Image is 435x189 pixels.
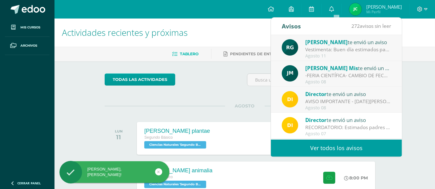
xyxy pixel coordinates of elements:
div: te envió un aviso [305,64,391,72]
div: Agosto 08 [305,79,391,85]
a: Mis cursos [5,19,50,37]
span: Director [305,90,327,98]
img: 24ef3269677dd7dd963c57b86ff4a022.png [282,39,298,56]
a: Archivos [5,37,50,55]
a: Pendientes de entrega [224,49,283,59]
div: 8:00 PM [344,175,368,181]
img: f0b35651ae50ff9c693c4cbd3f40c4bb.png [282,91,298,107]
div: Agosto 07 [305,131,391,136]
div: RECORDATORIO: Estimados padres de familia y/o encargados. Compartimos información a tomar en cuen... [305,124,391,131]
a: Tablero [172,49,199,59]
img: f0b35651ae50ff9c693c4cbd3f40c4bb.png [282,117,298,133]
span: Actividades recientes y próximas [62,27,188,38]
span: [PERSON_NAME] [366,4,402,10]
span: Mi Perfil [366,9,402,15]
span: Archivos [20,43,37,48]
span: 272 [351,23,360,29]
span: Ciencias Naturales 'Segundo Básico B' [144,141,206,149]
div: te envió un aviso [305,116,391,124]
span: [PERSON_NAME] Mis [305,65,358,72]
div: [PERSON_NAME] plantae [144,128,210,134]
div: LUN [115,129,123,133]
img: ea1128815ae1cf43e590f85f5e8a7301.png [349,3,362,15]
span: avisos sin leer [351,23,391,29]
img: 6bd1f88eaa8f84a993684add4ac8f9ce.png [282,65,298,82]
div: AVISO IMPORTANTE - LUNES 11 DE AGOSTO: Estimados padres de familia y/o encargados: Les informamos... [305,98,391,105]
span: Cerrar panel [17,181,41,185]
a: todas las Actividades [105,73,175,86]
span: Director [305,116,327,124]
div: [PERSON_NAME], [PERSON_NAME]! [59,166,169,178]
span: AGOSTO [225,103,265,109]
span: [PERSON_NAME] [305,39,348,46]
span: Mis cursos [20,25,40,30]
div: Vestimenta: Buen día estimados padres de familia y estudiantes. Espero que se encuentren muy bien... [305,46,391,53]
div: 11 [115,133,123,141]
div: -FERIA CIENTÍFICA- CAMBIO DE FECHA-: Buena tarde queridos estudiantes espero se encuentren bien. ... [305,72,391,79]
div: te envió un aviso [305,38,391,46]
div: Agosto 08 [305,105,391,111]
a: Ver todos los avisos [271,140,402,157]
span: Tablero [180,52,199,56]
div: Avisos [282,18,301,35]
div: Agosto 11 [305,53,391,59]
input: Busca una actividad próxima aquí... [247,74,385,86]
span: Pendientes de entrega [230,52,283,56]
div: te envió un aviso [305,90,391,98]
span: Segundo Básico [144,135,173,140]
